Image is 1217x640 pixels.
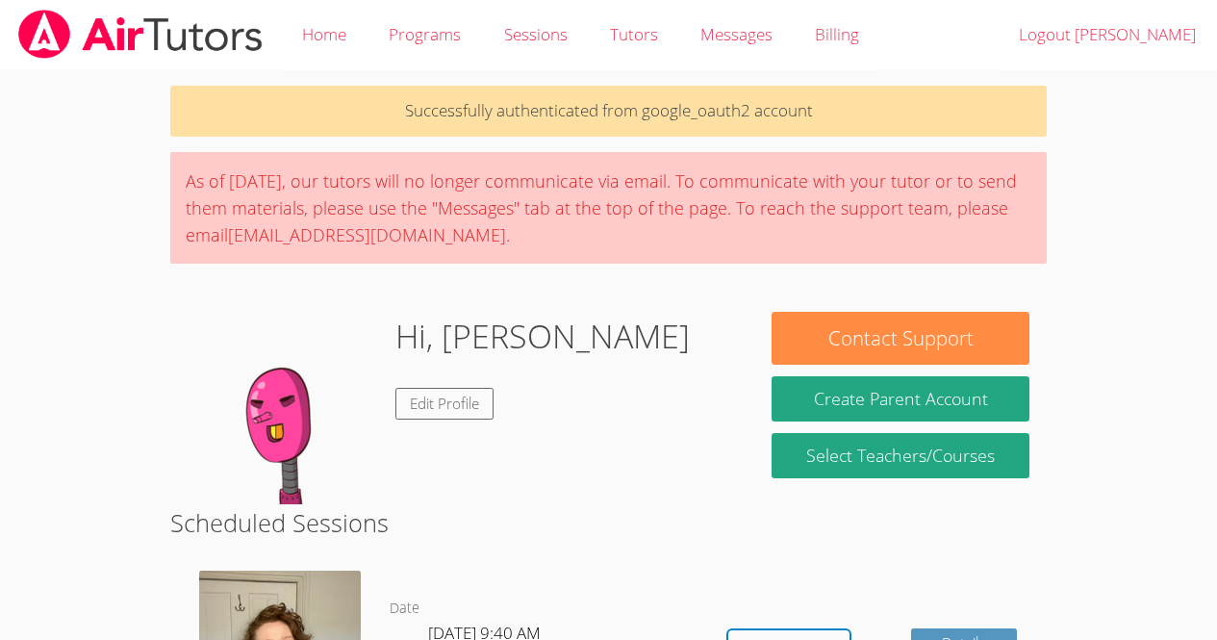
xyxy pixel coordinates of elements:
[170,504,1047,541] h2: Scheduled Sessions
[395,312,690,361] h1: Hi, [PERSON_NAME]
[170,86,1047,137] p: Successfully authenticated from google_oauth2 account
[188,312,380,504] img: default.png
[390,597,419,621] dt: Date
[772,312,1028,365] button: Contact Support
[395,388,494,420] a: Edit Profile
[700,23,773,45] span: Messages
[170,152,1047,264] div: As of [DATE], our tutors will no longer communicate via email. To communicate with your tutor or ...
[16,10,265,59] img: airtutors_banner-c4298cdbf04f3fff15de1276eac7730deb9818008684d7c2e4769d2f7ddbe033.png
[772,433,1028,478] a: Select Teachers/Courses
[772,376,1028,422] button: Create Parent Account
